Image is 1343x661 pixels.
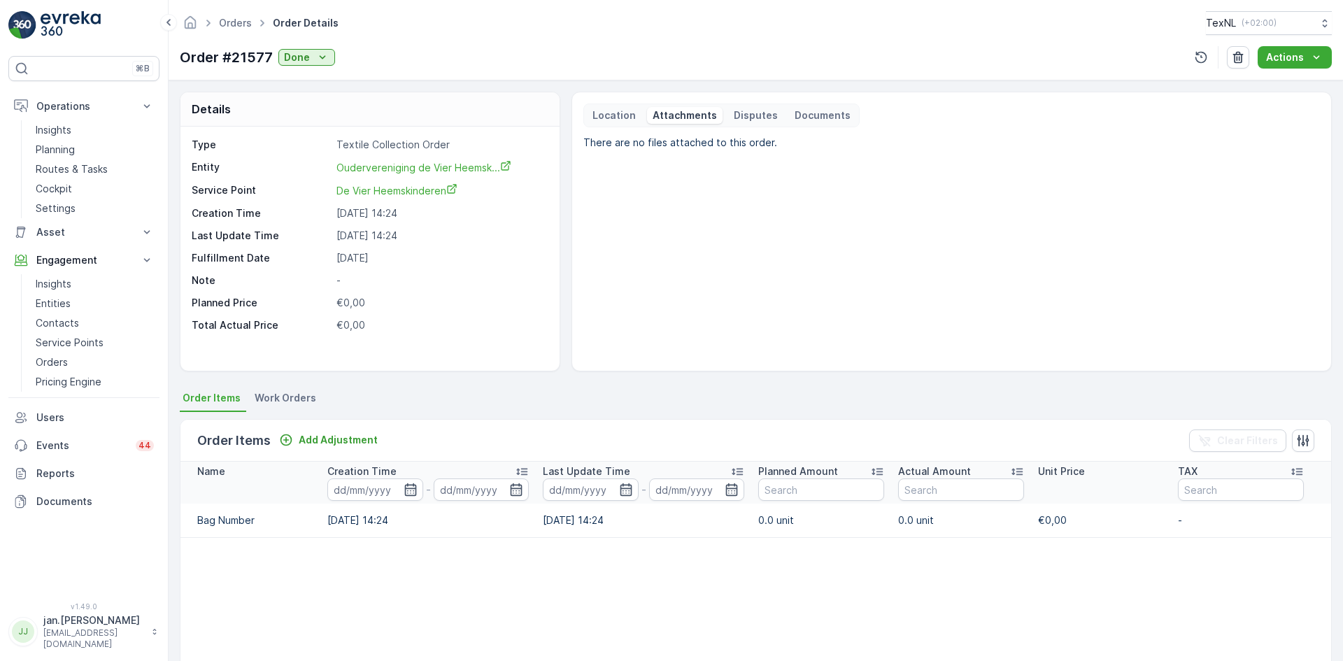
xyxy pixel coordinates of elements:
p: - [426,481,431,498]
td: - [1171,504,1311,537]
p: Insights [36,123,71,137]
p: There are no files attached to this order. [583,136,1320,360]
p: - [336,273,545,287]
p: Service Points [36,336,104,350]
a: Routes & Tasks [30,159,159,179]
p: - [641,481,646,498]
p: 44 [138,440,151,451]
a: Service Points [30,333,159,353]
p: Unit Price [1038,464,1085,478]
a: Homepage [183,20,198,32]
p: Documents [795,108,851,122]
a: Settings [30,199,159,218]
a: Orders [219,17,252,29]
button: Engagement [8,246,159,274]
p: TexNL [1206,16,1236,30]
button: Done [278,49,335,66]
td: Bag Number [180,504,320,537]
a: Insights [30,120,159,140]
a: Users [8,404,159,432]
p: TAX [1178,464,1198,478]
span: De Vier Heemskinderen [336,185,457,197]
a: De Vier Heemskinderen [336,183,545,198]
a: Oudervereniging de Vier Heemsk... [336,160,511,174]
a: Orders [30,353,159,372]
span: Oudervereniging de Vier Heemsk... [336,162,511,173]
p: Planned Amount [758,464,838,478]
span: €0,00 [336,319,365,331]
button: Add Adjustment [273,432,383,448]
input: dd/mm/yyyy [649,478,745,501]
p: Type [192,138,331,152]
p: Asset [36,225,132,239]
span: Order Items [183,391,241,405]
input: dd/mm/yyyy [327,478,423,501]
a: Events44 [8,432,159,460]
p: Add Adjustment [299,433,378,447]
p: Events [36,439,127,453]
button: JJjan.[PERSON_NAME][EMAIL_ADDRESS][DOMAIN_NAME] [8,613,159,650]
a: Documents [8,488,159,516]
p: Last Update Time [543,464,630,478]
a: Pricing Engine [30,372,159,392]
p: Pricing Engine [36,375,101,389]
p: Total Actual Price [192,318,278,332]
p: Textile Collection Order [336,138,545,152]
input: dd/mm/yyyy [543,478,639,501]
p: [DATE] [336,251,545,265]
p: Engagement [36,253,132,267]
td: [DATE] 14:24 [536,504,751,537]
div: JJ [12,620,34,643]
p: Note [192,273,331,287]
p: Settings [36,201,76,215]
p: [DATE] 14:24 [336,206,545,220]
p: Clear Filters [1217,434,1278,448]
p: Order #21577 [180,47,273,68]
p: Fulfillment Date [192,251,331,265]
a: Reports [8,460,159,488]
p: Name [197,464,225,478]
p: Entities [36,297,71,311]
input: Search [758,478,884,501]
p: ( +02:00 ) [1242,17,1277,29]
p: Entity [192,160,331,175]
td: 0.0 unit [751,504,891,537]
p: [EMAIL_ADDRESS][DOMAIN_NAME] [43,627,144,650]
p: Disputes [734,108,778,122]
p: ⌘B [136,63,150,74]
p: jan.[PERSON_NAME] [43,613,144,627]
p: Location [592,108,636,122]
p: Users [36,411,154,425]
p: Operations [36,99,132,113]
p: Planned Price [192,296,257,310]
button: Asset [8,218,159,246]
img: logo [8,11,36,39]
td: [DATE] 14:24 [320,504,536,537]
p: Service Point [192,183,331,198]
td: 0.0 unit [891,504,1031,537]
p: Contacts [36,316,79,330]
p: Orders [36,355,68,369]
p: Reports [36,467,154,481]
p: Done [284,50,310,64]
a: Planning [30,140,159,159]
p: Insights [36,277,71,291]
p: Order Items [197,431,271,450]
span: Work Orders [255,391,316,405]
p: Routes & Tasks [36,162,108,176]
p: Last Update Time [192,229,331,243]
a: Entities [30,294,159,313]
span: v 1.49.0 [8,602,159,611]
button: Clear Filters [1189,429,1286,452]
p: [DATE] 14:24 [336,229,545,243]
a: Cockpit [30,179,159,199]
button: TexNL(+02:00) [1206,11,1332,35]
p: Planning [36,143,75,157]
span: Order Details [270,16,341,30]
span: €0,00 [1038,514,1067,526]
p: Actual Amount [898,464,971,478]
p: Attachments [653,108,717,122]
input: Search [898,478,1024,501]
a: Insights [30,274,159,294]
img: logo_light-DOdMpM7g.png [41,11,101,39]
